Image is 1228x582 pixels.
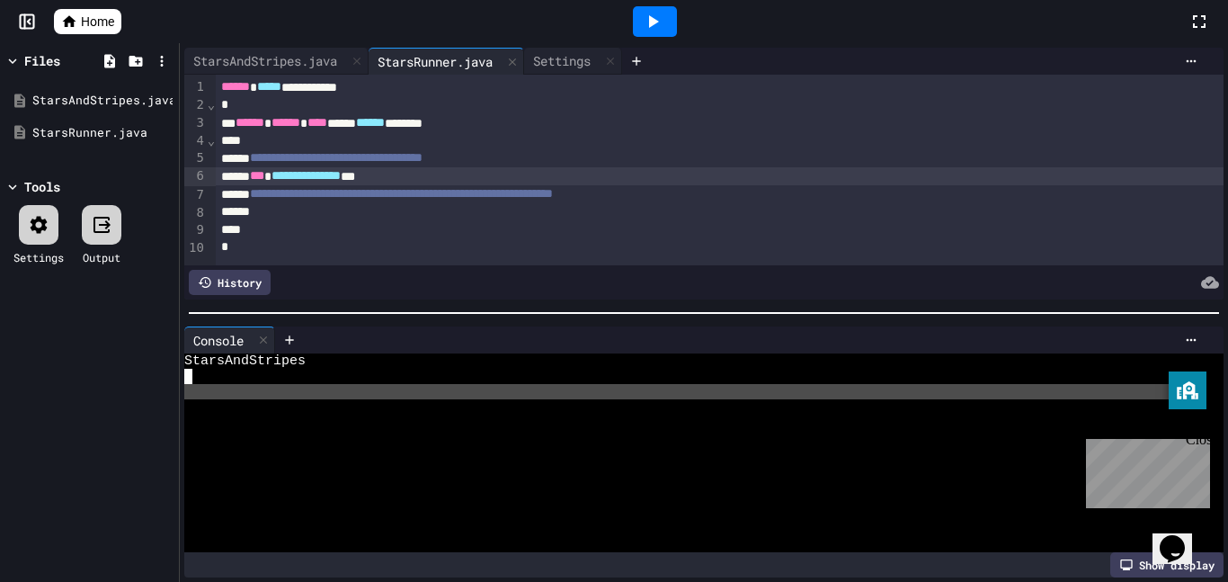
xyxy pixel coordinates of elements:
div: Show display [1110,552,1224,578]
div: Files [24,51,60,70]
div: 4 [184,132,207,150]
div: Tools [24,177,60,196]
div: Console [184,331,253,350]
div: Console [184,327,275,354]
div: 8 [184,204,207,222]
span: Fold line [207,97,216,112]
div: Settings [13,249,64,265]
div: StarsRunner.java [32,124,173,142]
div: StarsRunner.java [369,52,502,71]
div: History [189,270,271,295]
div: 3 [184,114,207,132]
div: Output [83,249,120,265]
div: 9 [184,221,207,239]
div: StarsAndStripes.java [184,51,346,70]
div: 6 [184,167,207,185]
div: 10 [184,239,207,257]
div: StarsAndStripes.java [32,92,173,110]
iframe: chat widget [1079,432,1210,508]
div: StarsAndStripes.java [184,48,369,75]
button: privacy banner [1169,372,1206,409]
div: 7 [184,186,207,204]
span: StarsAndStripes [184,354,306,369]
span: Fold line [207,133,216,148]
div: Chat with us now!Close [7,7,124,114]
span: Home [81,13,114,31]
div: StarsRunner.java [369,48,524,75]
div: 2 [184,96,207,114]
div: Settings [524,51,600,70]
div: 1 [184,78,207,96]
iframe: chat widget [1152,510,1210,564]
div: Settings [524,48,622,75]
div: 5 [184,149,207,167]
a: Home [54,9,121,34]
